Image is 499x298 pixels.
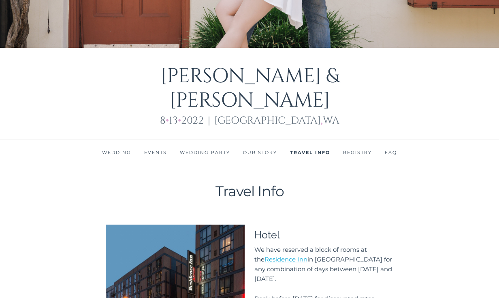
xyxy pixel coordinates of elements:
[343,150,372,155] a: Registry
[166,114,169,127] span: •
[264,255,307,263] a: Residence Inn
[106,182,393,200] h2: Travel Info
[98,48,401,139] a: [PERSON_NAME] & [PERSON_NAME]8•13•2022|[GEOGRAPHIC_DATA],WA
[102,150,131,155] a: Wedding
[180,150,230,155] a: Wedding Party
[144,150,167,155] a: Events
[208,114,210,127] span: |
[385,150,397,155] a: FAQ
[106,113,393,139] p: 8 13 2022 [GEOGRAPHIC_DATA] WA
[243,150,277,155] a: Our Story
[254,227,393,243] p: Hotel
[254,245,393,284] p: We have reserved a block of rooms at the in [GEOGRAPHIC_DATA] for any combination of days between...
[178,114,181,127] span: •
[290,150,330,155] a: Travel Info
[321,114,323,127] span: ,
[106,64,393,113] h1: [PERSON_NAME] & [PERSON_NAME]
